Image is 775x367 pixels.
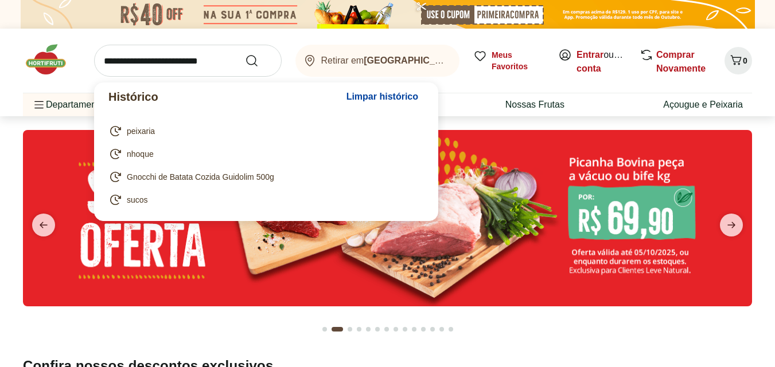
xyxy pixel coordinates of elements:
[428,315,437,343] button: Go to page 12 from fs-carousel
[108,124,419,138] a: peixaria
[492,49,544,72] span: Meus Favoritos
[127,171,274,183] span: Gnocchi de Batata Cozida Guidolim 500g
[410,315,419,343] button: Go to page 10 from fs-carousel
[23,214,64,236] button: previous
[321,56,448,66] span: Retirar em
[400,315,410,343] button: Go to page 9 from fs-carousel
[295,45,459,77] button: Retirar em[GEOGRAPHIC_DATA]/[GEOGRAPHIC_DATA]
[23,42,80,77] img: Hortifruti
[127,125,155,137] span: peixaria
[94,45,282,77] input: search
[663,98,743,112] a: Açougue e Peixaria
[437,315,446,343] button: Go to page 13 from fs-carousel
[577,48,628,76] span: ou
[355,315,364,343] button: Go to page 4 from fs-carousel
[245,54,272,68] button: Submit Search
[656,50,706,73] a: Comprar Novamente
[127,194,148,206] span: sucos
[32,91,108,119] span: Departamentos
[127,148,154,160] span: nhoque
[345,315,355,343] button: Go to page 3 from fs-carousel
[346,92,418,101] span: Limpar histórico
[711,214,752,236] button: next
[373,315,382,343] button: Go to page 6 from fs-carousel
[505,98,564,112] a: Nossas Frutas
[341,83,424,111] button: Limpar histórico
[446,315,455,343] button: Go to page 14 from fs-carousel
[329,315,345,343] button: Current page from fs-carousel
[391,315,400,343] button: Go to page 8 from fs-carousel
[108,170,419,184] a: Gnocchi de Batata Cozida Guidolim 500g
[320,315,329,343] button: Go to page 1 from fs-carousel
[364,56,562,65] b: [GEOGRAPHIC_DATA]/[GEOGRAPHIC_DATA]
[32,91,46,119] button: Menu
[108,193,419,207] a: sucos
[382,315,391,343] button: Go to page 7 from fs-carousel
[577,50,603,60] a: Entrar
[725,47,752,74] button: Carrinho
[364,315,373,343] button: Go to page 5 from fs-carousel
[419,315,428,343] button: Go to page 11 from fs-carousel
[108,89,341,105] p: Histórico
[473,49,544,72] a: Meus Favoritos
[743,56,747,65] span: 0
[108,147,419,161] a: nhoque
